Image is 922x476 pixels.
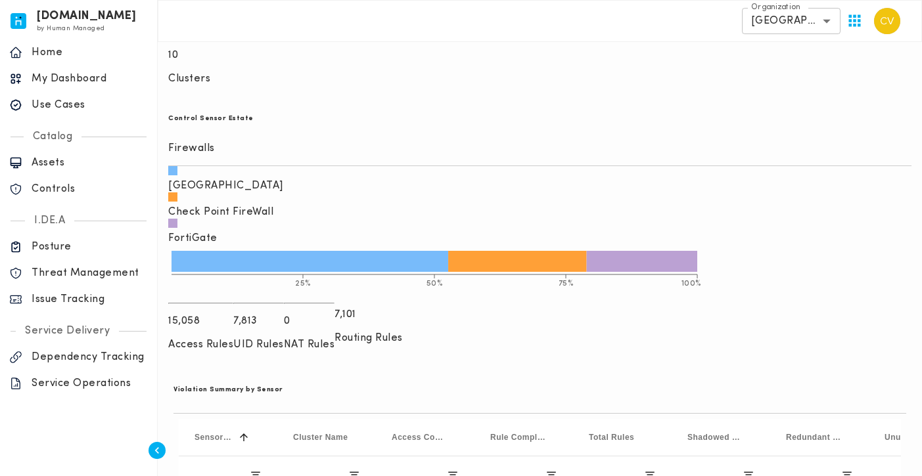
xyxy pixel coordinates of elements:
p: Service Delivery [16,324,119,337]
p: Routing Rules [334,332,403,345]
h6: Violation Summary by Sensor [173,383,906,397]
p: NAT Rules [284,338,335,351]
img: Carter Velasquez [874,8,900,34]
p: 7,101 [334,308,403,321]
span: [GEOGRAPHIC_DATA] [168,179,283,192]
p: 15,058 [168,314,233,328]
button: User [869,3,906,39]
tspan: 100% [681,280,701,288]
tspan: 25% [295,280,311,288]
p: Access Rules [168,338,233,351]
p: Issue Tracking [32,293,148,306]
span: Check Point FireWall [168,206,273,219]
h6: Control Sensor Estate [168,112,911,125]
p: 7,813 [233,314,284,328]
p: 0 [284,314,335,328]
div: [GEOGRAPHIC_DATA] [742,8,841,34]
p: My Dashboard [32,72,148,85]
span: FortiGate [168,232,218,245]
h6: [DOMAIN_NAME] [37,12,137,21]
p: Catalog [24,130,82,143]
p: Controls [32,183,148,196]
p: UID Rules [233,338,284,351]
span: Rule Compliance Violations [490,433,545,442]
p: Service Operations [32,377,148,390]
tspan: 75% [559,280,574,288]
p: Dependency Tracking [32,351,148,364]
p: 10 [168,49,911,62]
span: Redundant Rules [786,433,841,442]
img: invicta.io [11,13,26,29]
p: Home [32,46,148,59]
label: Organization [751,2,800,13]
tspan: 50% [426,280,443,288]
span: Sensor Name [195,433,233,442]
p: I.DE.A [25,214,74,227]
p: Threat Management [32,267,148,280]
span: by Human Managed [37,25,104,32]
p: Posture [32,240,148,253]
span: Total Rules [589,433,634,442]
p: Firewalls [168,142,911,155]
span: Shadowed Rules [687,433,743,442]
p: Clusters [168,72,911,85]
span: Cluster Name [293,433,348,442]
span: Access Compliance Violations [392,433,447,442]
p: Assets [32,156,148,169]
p: Use Cases [32,98,148,112]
